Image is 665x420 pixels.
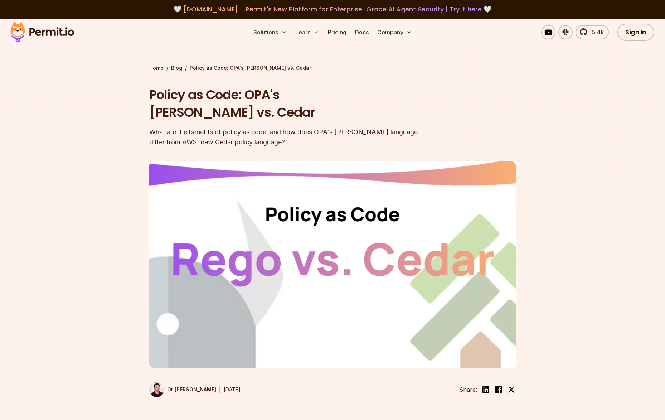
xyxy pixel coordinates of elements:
[224,386,241,392] time: [DATE]
[508,386,515,393] img: twitter
[183,5,482,14] span: [DOMAIN_NAME] - Permit's New Platform for Enterprise-Grade AI Agent Security |
[149,64,164,72] a: Home
[481,385,490,394] img: linkedin
[149,382,216,397] a: Or [PERSON_NAME]
[450,5,482,14] a: Try it here
[149,382,164,397] img: Or Weis
[617,24,654,41] a: Sign In
[149,86,424,121] h1: Policy as Code: OPA's [PERSON_NAME] vs. Cedar
[17,4,648,14] div: 🤍 🤍
[494,385,503,394] img: facebook
[167,386,216,393] p: Or [PERSON_NAME]
[459,385,477,394] li: Share:
[588,28,604,37] span: 5.4k
[576,25,609,39] a: 5.4k
[251,25,290,39] button: Solutions
[374,25,415,39] button: Company
[219,385,221,394] div: |
[149,161,516,368] img: Policy as Code: OPA's Rego vs. Cedar
[292,25,322,39] button: Learn
[7,20,77,44] img: Permit logo
[149,127,424,147] div: What are the benefits of policy as code, and how does OPA's [PERSON_NAME] language differ from AW...
[352,25,372,39] a: Docs
[171,64,182,72] a: Blog
[325,25,349,39] a: Pricing
[149,64,516,72] div: / /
